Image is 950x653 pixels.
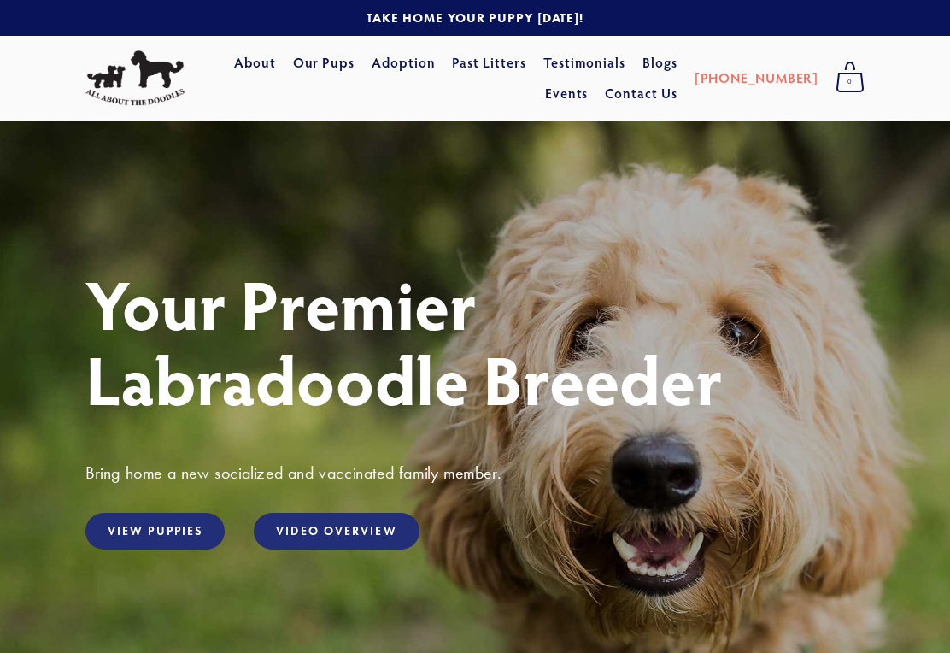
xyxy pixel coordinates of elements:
[254,513,419,550] a: Video Overview
[642,48,677,79] a: Blogs
[372,48,436,79] a: Adoption
[827,56,873,99] a: 0 items in cart
[85,462,865,484] h3: Bring home a new socialized and vaccinated family member.
[85,266,865,416] h1: Your Premier Labradoodle Breeder
[543,48,626,79] a: Testimonials
[85,513,225,550] a: View Puppies
[452,53,526,71] a: Past Litters
[85,50,185,106] img: All About The Doodles
[234,48,276,79] a: About
[293,48,355,79] a: Our Pups
[836,71,865,93] span: 0
[695,62,818,93] a: [PHONE_NUMBER]
[605,78,677,109] a: Contact Us
[545,78,589,109] a: Events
